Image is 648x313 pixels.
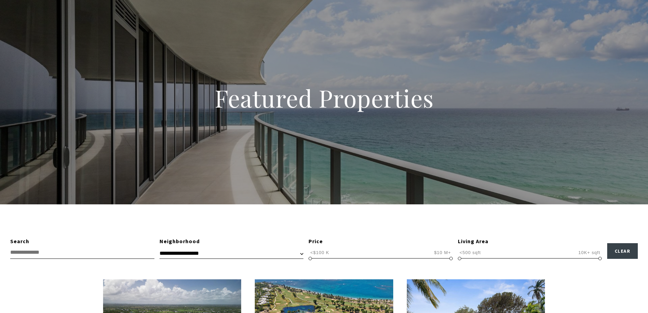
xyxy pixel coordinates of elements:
span: <$100 K [309,249,331,256]
span: 10K+ sqft [577,249,602,256]
span: $10 M+ [432,249,453,256]
span: <500 sqft [458,249,483,256]
div: Neighborhood [160,237,304,246]
div: Search [10,237,154,246]
div: Price [309,237,453,246]
h1: Featured Properties [171,83,477,113]
div: Living Area [458,237,602,246]
button: Clear [607,243,638,259]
